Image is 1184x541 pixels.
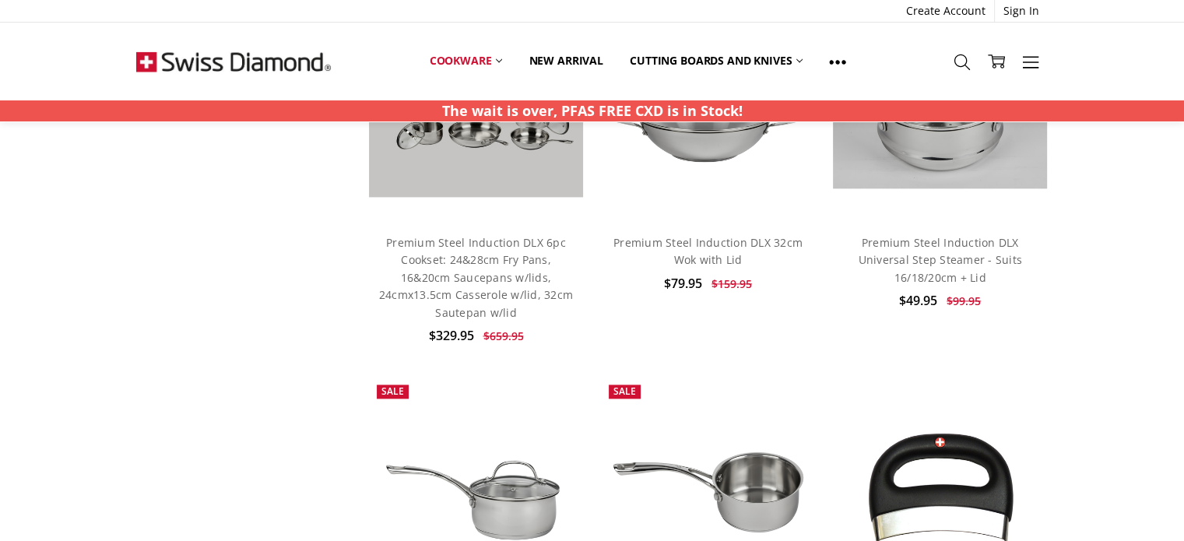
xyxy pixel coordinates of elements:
a: Premium Steel Induction DLX 32cm Wok with Lid [613,235,803,267]
span: $79.95 [664,275,702,292]
p: The wait is over, PFAS FREE CXD is in Stock! [442,100,743,121]
span: $329.95 [428,327,473,344]
a: Cookware [416,44,516,78]
a: Premium Steel Induction DLX 6pc Cookset: 24&28cm Fry Pans, 16&20cm Saucepans w/lids, 24cmx13.5cm ... [379,235,573,320]
a: Premium Steel Induction DLX Universal Step Steamer - Suits 16/18/20cm + Lid [858,235,1022,285]
a: New arrival [515,44,616,78]
span: Sale [613,385,636,398]
span: $99.95 [947,293,981,308]
span: Sale [381,385,404,398]
span: $49.95 [899,292,937,309]
span: $159.95 [711,276,752,291]
a: Cutting boards and knives [617,44,817,78]
img: Free Shipping On Every Order [136,23,331,100]
a: Show All [816,44,859,79]
span: $659.95 [483,328,523,343]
